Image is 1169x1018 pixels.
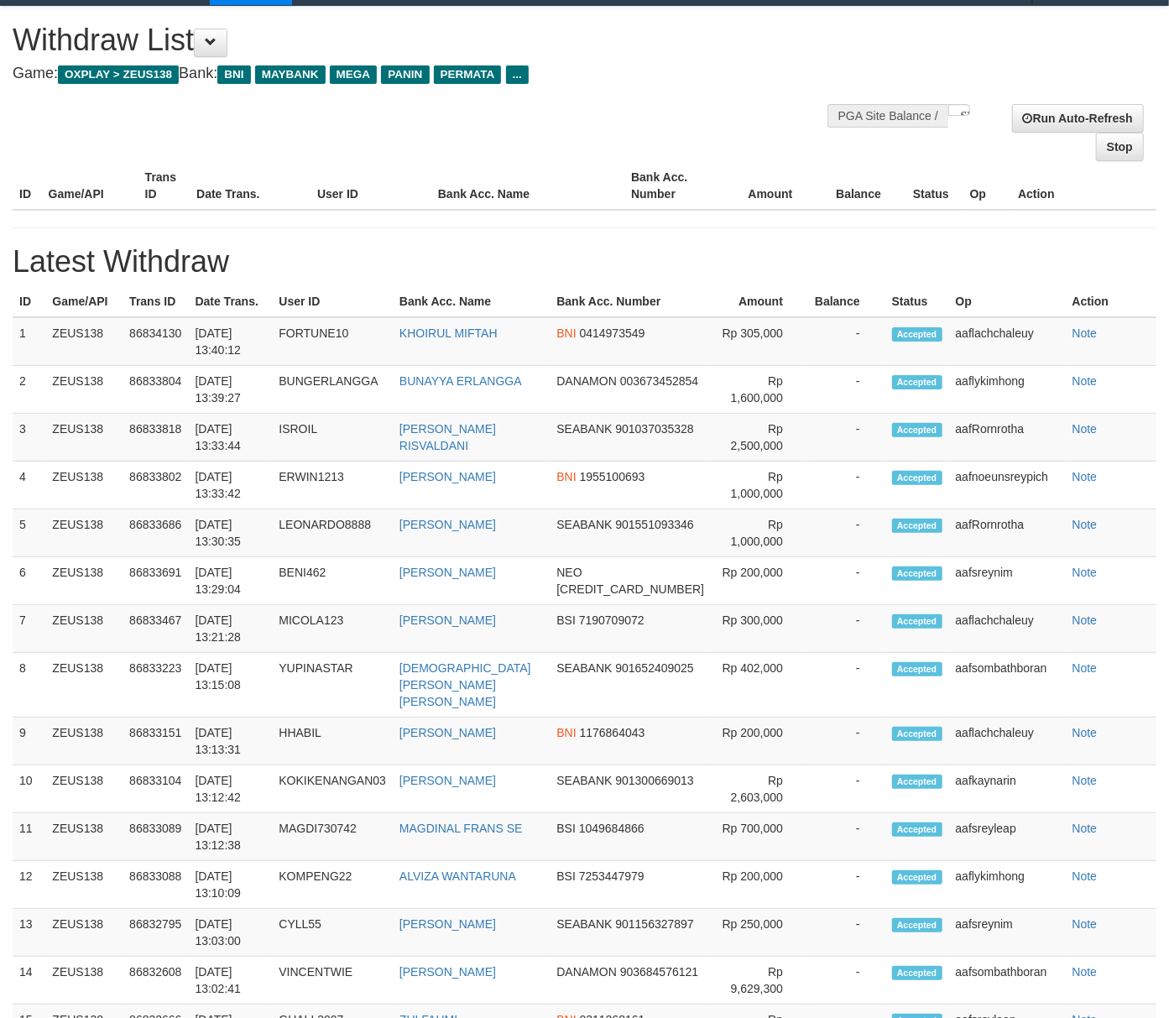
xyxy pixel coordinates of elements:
th: Amount [711,286,808,317]
td: [DATE] 13:33:44 [188,414,272,462]
span: Accepted [892,966,942,980]
th: Date Trans. [188,286,272,317]
td: 86833691 [123,557,188,605]
td: aafsreynim [949,557,1066,605]
td: Rp 200,000 [711,718,808,765]
span: MAYBANK [255,65,326,84]
td: ERWIN1213 [272,462,393,509]
td: 86833686 [123,509,188,557]
h1: Withdraw List [13,23,763,57]
td: [DATE] 13:40:12 [188,317,272,366]
span: Accepted [892,471,942,485]
span: Accepted [892,918,942,932]
th: Status [906,162,963,210]
td: aafsombathboran [949,957,1066,1005]
span: DANAMON [556,374,617,388]
span: Accepted [892,870,942,885]
th: ID [13,286,45,317]
td: [DATE] 13:12:38 [188,813,272,861]
td: - [808,366,885,414]
th: Action [1066,286,1156,317]
span: SEABANK [556,917,612,931]
td: Rp 200,000 [711,557,808,605]
a: Note [1072,518,1098,531]
td: 86832608 [123,957,188,1005]
a: Note [1072,822,1098,835]
span: NEO [556,566,582,579]
span: SEABANK [556,661,612,675]
td: - [808,414,885,462]
td: aafnoeunsreypich [949,462,1066,509]
th: ID [13,162,42,210]
td: BUNGERLANGGA [272,366,393,414]
span: 901156327897 [615,917,693,931]
a: Note [1072,422,1098,436]
a: [PERSON_NAME] [399,566,496,579]
th: Op [949,286,1066,317]
td: [DATE] 13:12:42 [188,765,272,813]
span: Accepted [892,662,942,676]
td: [DATE] 13:29:04 [188,557,272,605]
span: 903684576121 [620,965,698,979]
td: Rp 2,500,000 [711,414,808,462]
span: 7253447979 [579,869,645,883]
td: ZEUS138 [45,509,123,557]
span: Accepted [892,423,942,437]
td: ZEUS138 [45,813,123,861]
h4: Game: Bank: [13,65,763,82]
span: PERMATA [434,65,502,84]
td: [DATE] 13:03:00 [188,909,272,957]
span: MEGA [330,65,378,84]
th: Balance [817,162,906,210]
td: ZEUS138 [45,909,123,957]
td: ZEUS138 [45,957,123,1005]
td: ZEUS138 [45,718,123,765]
span: 1955100693 [580,470,645,483]
a: Stop [1096,133,1144,161]
td: [DATE] 13:30:35 [188,509,272,557]
td: 3 [13,414,45,462]
td: [DATE] 13:10:09 [188,861,272,909]
td: aafsreynim [949,909,1066,957]
td: 1 [13,317,45,366]
h1: Latest Withdraw [13,245,1156,279]
span: 901551093346 [615,518,693,531]
td: 86833088 [123,861,188,909]
td: ZEUS138 [45,557,123,605]
td: 14 [13,957,45,1005]
a: Note [1072,869,1098,883]
td: ZEUS138 [45,366,123,414]
th: Amount [721,162,817,210]
td: aaflykimhong [949,366,1066,414]
div: PGA Site Balance / [827,104,948,128]
td: - [808,813,885,861]
td: LEONARDO8888 [272,509,393,557]
a: Note [1072,566,1098,579]
td: VINCENTWIE [272,957,393,1005]
span: BNI [556,726,576,739]
a: [PERSON_NAME] RISVALDANI [399,422,496,452]
a: [PERSON_NAME] [399,917,496,931]
td: - [808,861,885,909]
td: 86833223 [123,653,188,718]
td: - [808,718,885,765]
td: Rp 200,000 [711,861,808,909]
a: Note [1072,470,1098,483]
td: - [808,557,885,605]
td: 86834130 [123,317,188,366]
span: 003673452854 [620,374,698,388]
td: aaflachchaleuy [949,718,1066,765]
span: BSI [556,613,576,627]
td: 13 [13,909,45,957]
span: Accepted [892,519,942,533]
td: - [808,509,885,557]
th: Balance [808,286,885,317]
td: 86833467 [123,605,188,653]
td: 4 [13,462,45,509]
span: BNI [556,326,576,340]
td: 6 [13,557,45,605]
td: aafsreyleap [949,813,1066,861]
td: KOMPENG22 [272,861,393,909]
td: BENI462 [272,557,393,605]
td: KOKIKENANGAN03 [272,765,393,813]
